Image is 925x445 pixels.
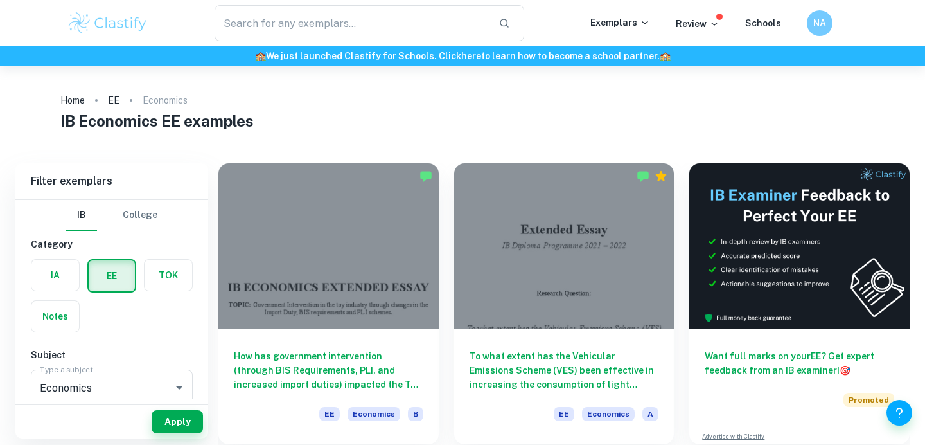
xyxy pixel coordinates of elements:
span: B [408,407,423,421]
button: Open [170,379,188,397]
span: EE [319,407,340,421]
h6: How has government intervention (through BIS Requirements, PLI, and increased import duties) impa... [234,349,423,392]
p: Review [676,17,719,31]
a: How has government intervention (through BIS Requirements, PLI, and increased import duties) impa... [218,163,439,444]
h6: Want full marks on your EE ? Get expert feedback from an IB examiner! [705,349,894,377]
img: Marked [637,170,649,183]
button: NA [807,10,833,36]
input: Search for any exemplars... [215,5,488,41]
h6: To what extent has the Vehicular Emissions Scheme (VES) been effective in increasing the consumpt... [470,349,659,392]
span: Economics [582,407,635,421]
button: TOK [145,260,192,291]
p: Economics [143,93,188,107]
button: Apply [152,410,203,433]
button: College [123,200,157,231]
a: here [461,51,481,61]
h1: IB Economics EE examples [60,109,865,132]
span: 🏫 [255,51,266,61]
a: To what extent has the Vehicular Emissions Scheme (VES) been effective in increasing the consumpt... [454,163,674,444]
span: A [642,407,658,421]
a: Want full marks on yourEE? Get expert feedback from an IB examiner!PromotedAdvertise with Clastify [689,163,910,444]
span: 🎯 [840,365,850,376]
a: Home [60,91,85,109]
span: EE [554,407,574,421]
button: Help and Feedback [886,400,912,426]
a: EE [108,91,119,109]
img: Thumbnail [689,163,910,329]
h6: Category [31,237,193,251]
p: Exemplars [590,15,650,30]
button: IA [31,260,79,291]
button: Notes [31,301,79,332]
label: Type a subject [40,364,93,375]
a: Schools [745,18,781,28]
img: Marked [419,170,432,183]
a: Advertise with Clastify [702,432,764,441]
span: Economics [348,407,400,421]
button: IB [66,200,97,231]
h6: Subject [31,348,193,362]
h6: Filter exemplars [15,163,208,199]
h6: NA [813,16,827,30]
div: Filter type choice [66,200,157,231]
h6: We just launched Clastify for Schools. Click to learn how to become a school partner. [3,49,922,63]
span: Promoted [843,393,894,407]
div: Premium [655,170,667,183]
span: 🏫 [660,51,671,61]
button: EE [89,260,135,291]
img: Clastify logo [67,10,148,36]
